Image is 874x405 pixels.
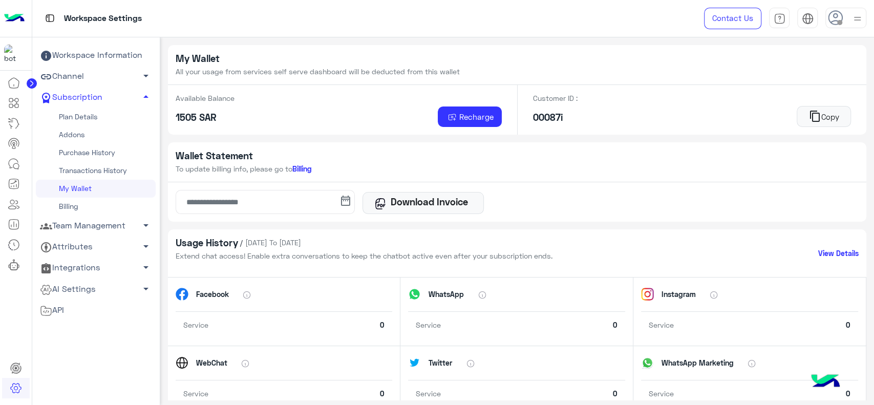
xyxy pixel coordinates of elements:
[416,319,441,330] p: Service
[183,319,208,330] p: Service
[140,219,152,231] span: arrow_drop_down
[649,388,674,399] p: Service
[240,237,243,250] span: /
[292,164,312,173] a: Billing
[4,45,23,63] img: 177882628735456
[387,196,472,207] h5: Download Invoice
[459,112,494,121] span: Recharge
[846,319,850,330] p: 0
[533,93,578,103] p: Customer ID :
[36,237,156,258] a: Attributes
[408,356,421,369] img: twitter.svg
[36,198,156,216] a: Billing
[769,8,790,29] a: tab
[374,198,387,210] img: pdf-icon.svg
[36,300,156,321] a: API
[851,12,864,25] img: profile
[196,289,229,300] span: Facebook
[641,356,654,369] img: whatsappbusinessmarketingconversation.svg
[140,91,152,103] span: arrow_drop_up
[36,66,156,87] a: Channel
[36,126,156,144] a: Addons
[363,192,484,214] button: Download Invoice
[140,283,152,295] span: arrow_drop_down
[64,12,142,26] p: Workspace Settings
[36,45,156,66] a: Workspace Information
[802,13,814,25] img: tab
[36,279,156,300] a: AI Settings
[36,108,156,126] a: Plan Details
[176,250,552,261] p: Extend chat access! Enable extra conversations to keep the chatbot active even after your subscri...
[140,240,152,252] span: arrow_drop_down
[408,288,421,301] img: whatsapp.svg
[36,87,156,108] a: Subscription
[36,144,156,162] a: Purchase History
[774,13,785,25] img: tab
[662,357,734,368] span: WhatsApp Marketing
[40,304,64,317] span: API
[176,67,460,76] span: All your usage from services self serve dashboard will be deducted from this wallet
[176,112,235,123] h5: 1505 SAR
[446,113,459,122] img: recharge icon
[704,8,761,29] a: Contact Us
[380,319,385,330] p: 0
[36,258,156,279] a: Integrations
[429,289,464,300] span: WhatsApp
[4,8,25,29] img: Logo
[36,180,156,198] a: My Wallet
[380,388,385,399] p: 0
[140,70,152,82] span: arrow_drop_down
[797,106,851,127] button: content_copyCopy
[176,164,292,173] span: To update billing info, please go to
[245,237,301,250] span: [DATE] To [DATE]
[140,261,152,273] span: arrow_drop_down
[818,248,859,259] a: View Details
[36,216,156,237] a: Team Management
[807,364,843,400] img: hulul-logo.png
[613,388,617,399] p: 0
[183,388,208,399] p: Service
[649,319,674,330] p: Service
[176,356,188,369] img: webchat.svg
[641,288,654,301] img: instagram.svg
[176,237,238,249] h5: Usage History
[416,388,441,399] p: Service
[196,357,227,368] span: WebChat
[44,12,56,25] img: tab
[176,53,460,65] h5: My Wallet
[662,289,696,300] span: Instagram
[176,288,188,301] img: facebook.svg
[176,150,312,162] h5: Wallet Statement
[438,106,502,127] button: Recharge
[846,388,850,399] p: 0
[36,162,156,180] a: Transactions History
[339,195,352,207] span: date_range
[613,319,617,330] p: 0
[429,357,452,368] span: Twitter
[809,110,821,122] span: content_copy
[176,93,235,103] p: Available Balance
[533,112,578,123] h5: 00087i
